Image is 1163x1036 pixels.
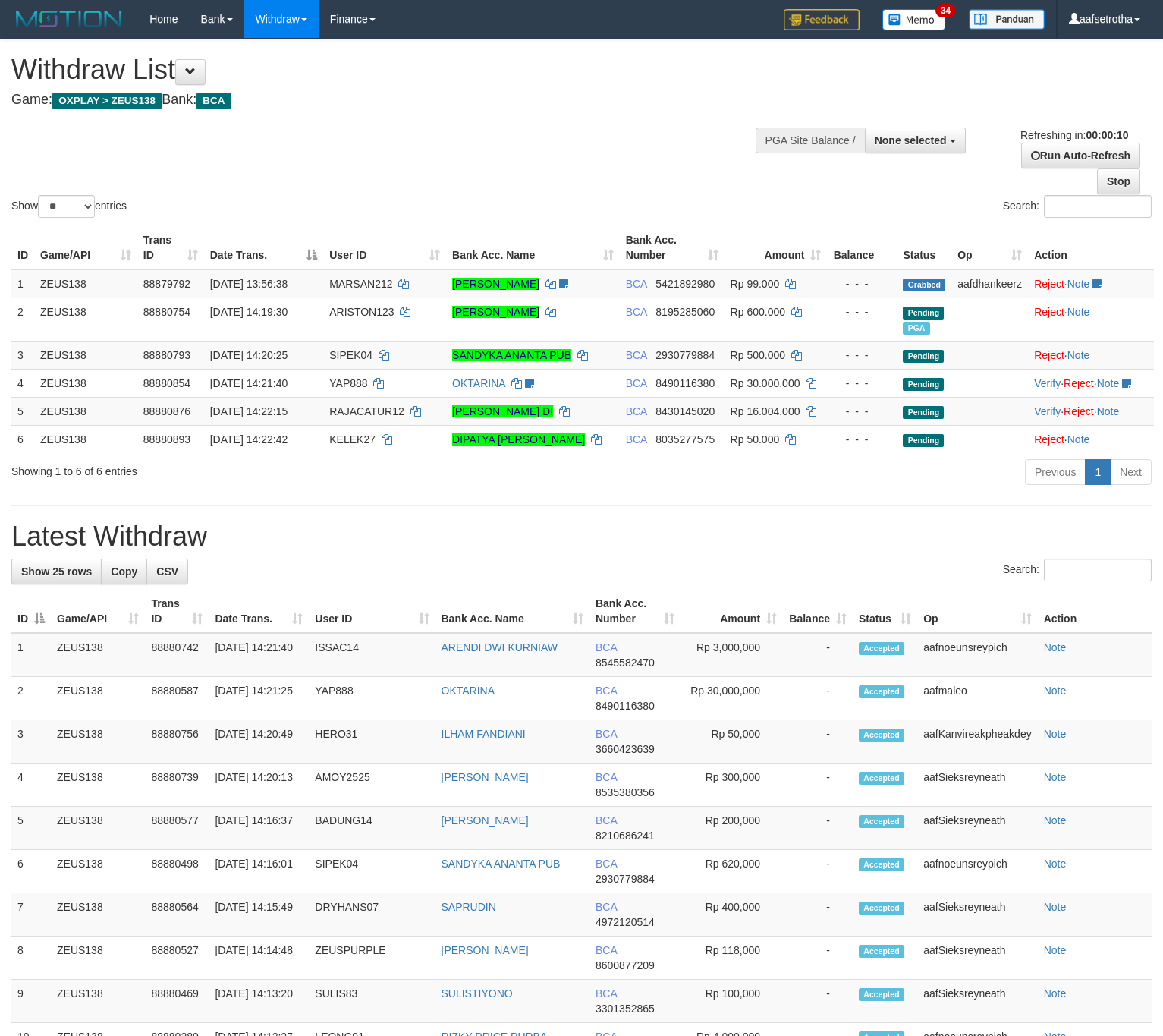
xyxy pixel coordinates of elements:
a: ARENDI DWI KURNIAW [442,641,558,653]
a: Verify [1034,405,1061,417]
span: Copy 8035277575 to clipboard [655,433,715,446]
div: - - - [833,404,891,419]
span: ARISTON123 [329,306,394,318]
span: Copy 8195285060 to clipboard [655,306,715,318]
th: Action [1038,590,1152,633]
span: CSV [156,565,178,578]
td: aafSieksreyneath [917,980,1037,1023]
td: 6 [11,850,51,893]
td: aafnoeunsreypich [917,850,1037,893]
a: Note [1044,685,1067,697]
span: Copy 8535380356 to clipboard [596,786,655,798]
td: ZEUS138 [51,980,145,1023]
span: Pending [903,434,944,447]
a: Previous [1025,459,1086,485]
td: ZEUS138 [34,298,137,341]
th: Status: activate to sort column ascending [853,590,917,633]
a: Note [1044,814,1067,827]
td: ZEUS138 [51,633,145,677]
td: ZEUS138 [51,764,145,807]
span: OXPLAY > ZEUS138 [52,93,162,109]
td: ZEUS138 [51,850,145,893]
a: Verify [1034,377,1061,389]
td: AMOY2525 [309,764,435,807]
td: ZEUS138 [34,369,137,397]
td: 88880742 [145,633,209,677]
td: ZEUSPURPLE [309,937,435,980]
span: Copy 5421892980 to clipboard [655,278,715,290]
span: Rp 50.000 [731,433,780,446]
td: Rp 118,000 [681,937,783,980]
span: BCA [596,901,617,913]
td: 88880527 [145,937,209,980]
a: Note [1044,641,1067,653]
span: BCA [626,433,647,446]
span: Accepted [859,729,904,742]
th: Amount: activate to sort column ascending [725,226,828,269]
td: 7 [11,893,51,937]
span: Rp 16.004.000 [731,405,800,417]
td: aafSieksreyneath [917,807,1037,850]
a: Note [1067,433,1090,446]
label: Search: [1003,195,1152,218]
th: Bank Acc. Number: activate to sort column ascending [620,226,725,269]
a: [PERSON_NAME] [442,814,529,827]
th: Trans ID: activate to sort column ascending [137,226,204,269]
th: Game/API: activate to sort column ascending [34,226,137,269]
td: ZEUS138 [51,807,145,850]
td: - [783,893,853,937]
td: ZEUS138 [34,269,137,298]
td: aafSieksreyneath [917,937,1037,980]
td: - [783,633,853,677]
td: aafmaleo [917,677,1037,720]
span: Accepted [859,815,904,828]
span: Pending [903,307,944,320]
span: [DATE] 14:20:25 [210,349,288,361]
span: Show 25 rows [21,565,92,578]
td: [DATE] 14:13:20 [209,980,309,1023]
th: Balance [827,226,897,269]
span: SIPEK04 [329,349,372,361]
div: - - - [833,432,891,447]
td: 2 [11,298,34,341]
span: [DATE] 14:22:42 [210,433,288,446]
a: SAPRUDIN [442,901,496,913]
select: Showentries [38,195,95,218]
span: Refreshing in: [1020,129,1128,141]
a: [PERSON_NAME] [442,771,529,783]
td: 5 [11,397,34,425]
span: 88880876 [143,405,190,417]
span: [DATE] 14:22:15 [210,405,288,417]
td: Rp 30,000,000 [681,677,783,720]
label: Show entries [11,195,127,218]
th: Date Trans.: activate to sort column descending [204,226,324,269]
td: [DATE] 14:20:13 [209,764,309,807]
span: Accepted [859,945,904,958]
td: aafSieksreyneath [917,764,1037,807]
td: 88880739 [145,764,209,807]
h4: Game: Bank: [11,93,760,108]
a: Note [1044,944,1067,956]
span: BCA [196,93,231,109]
a: Note [1097,405,1120,417]
td: Rp 400,000 [681,893,783,937]
th: Trans ID: activate to sort column ascending [145,590,209,633]
td: - [783,980,853,1023]
th: User ID: activate to sort column ascending [323,226,446,269]
a: Note [1044,728,1067,740]
a: Reject [1064,405,1094,417]
button: None selected [865,128,966,153]
img: MOTION_logo.png [11,8,127,30]
a: Next [1110,459,1152,485]
span: BCA [596,641,617,653]
span: Copy 4972120514 to clipboard [596,916,655,928]
span: Copy 3660423639 to clipboard [596,743,655,755]
th: Op: activate to sort column ascending [917,590,1037,633]
span: Copy 8600877209 to clipboard [596,959,655,971]
span: BCA [626,377,647,389]
td: - [783,850,853,893]
td: ZEUS138 [34,425,137,453]
td: [DATE] 14:20:49 [209,720,309,764]
span: KELEK27 [329,433,376,446]
th: ID: activate to sort column descending [11,590,51,633]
